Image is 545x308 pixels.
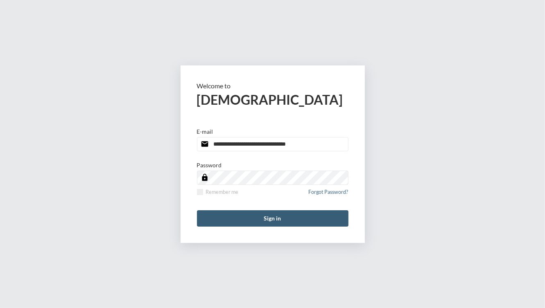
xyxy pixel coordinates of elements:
p: Welcome to [197,82,348,90]
label: Remember me [197,189,239,195]
p: E-mail [197,128,213,135]
h2: [DEMOGRAPHIC_DATA] [197,92,348,108]
button: Sign in [197,210,348,227]
p: Password [197,162,222,169]
a: Forgot Password? [309,189,348,200]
